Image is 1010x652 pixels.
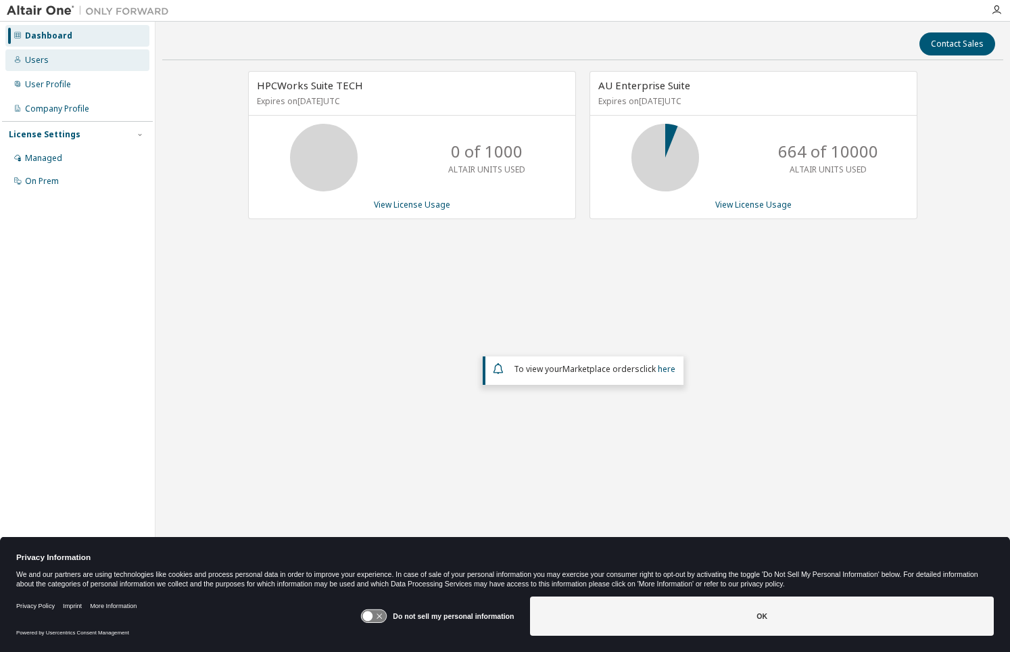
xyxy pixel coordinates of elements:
[598,95,905,107] p: Expires on [DATE] UTC
[25,176,59,187] div: On Prem
[25,30,72,41] div: Dashboard
[25,79,71,90] div: User Profile
[374,199,450,210] a: View License Usage
[790,164,867,175] p: ALTAIR UNITS USED
[257,78,363,92] span: HPCWorks Suite TECH
[7,4,176,18] img: Altair One
[9,129,80,140] div: License Settings
[919,32,995,55] button: Contact Sales
[562,363,640,375] em: Marketplace orders
[448,164,525,175] p: ALTAIR UNITS USED
[25,103,89,114] div: Company Profile
[25,153,62,164] div: Managed
[514,363,675,375] span: To view your click
[715,199,792,210] a: View License Usage
[598,78,690,92] span: AU Enterprise Suite
[257,95,564,107] p: Expires on [DATE] UTC
[451,140,523,163] p: 0 of 1000
[778,140,878,163] p: 664 of 10000
[658,363,675,375] a: here
[25,55,49,66] div: Users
